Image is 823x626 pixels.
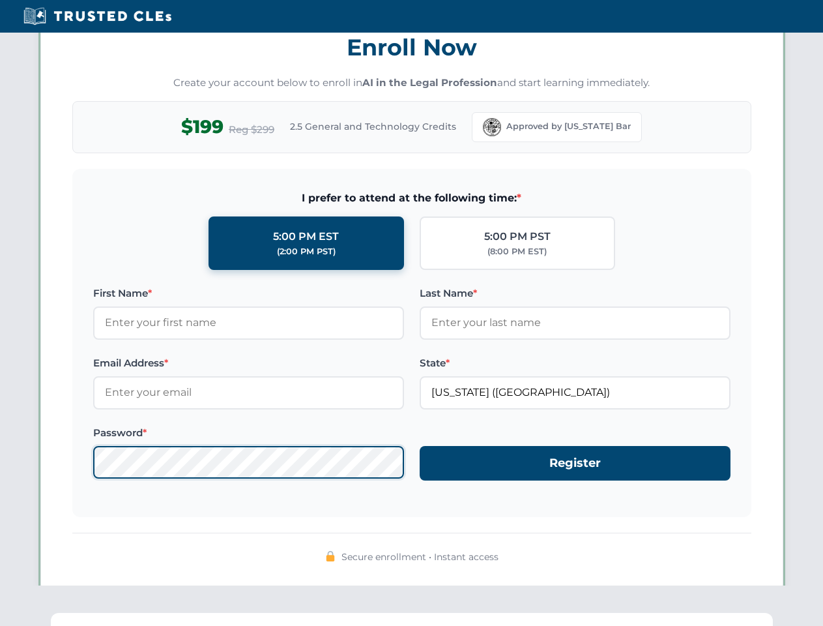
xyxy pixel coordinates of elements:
[229,122,274,138] span: Reg $299
[72,27,751,68] h3: Enroll Now
[420,355,730,371] label: State
[420,376,730,409] input: Florida (FL)
[484,228,551,245] div: 5:00 PM PST
[420,306,730,339] input: Enter your last name
[72,76,751,91] p: Create your account below to enroll in and start learning immediately.
[506,120,631,133] span: Approved by [US_STATE] Bar
[273,228,339,245] div: 5:00 PM EST
[93,190,730,207] span: I prefer to attend at the following time:
[93,355,404,371] label: Email Address
[93,306,404,339] input: Enter your first name
[277,245,336,258] div: (2:00 PM PST)
[325,551,336,561] img: 🔒
[290,119,456,134] span: 2.5 General and Technology Credits
[93,425,404,441] label: Password
[181,112,224,142] span: $199
[420,286,730,301] label: Last Name
[93,376,404,409] input: Enter your email
[362,76,497,89] strong: AI in the Legal Profession
[20,7,175,26] img: Trusted CLEs
[487,245,547,258] div: (8:00 PM EST)
[341,550,498,564] span: Secure enrollment • Instant access
[93,286,404,301] label: First Name
[420,446,730,481] button: Register
[483,118,501,136] img: Florida Bar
